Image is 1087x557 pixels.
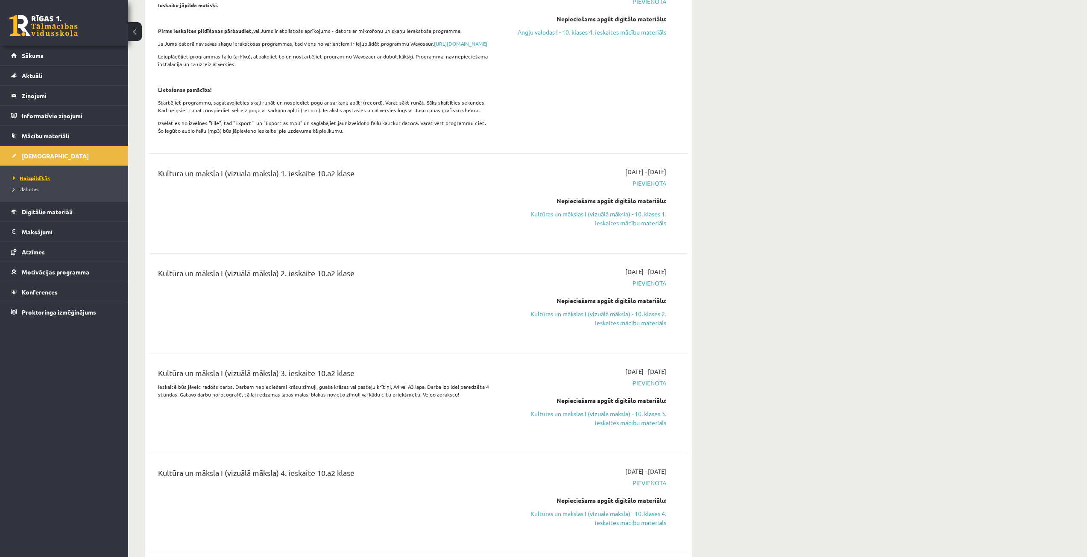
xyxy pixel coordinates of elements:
[22,72,42,79] span: Aktuāli
[158,99,492,114] p: Startējiet programmu, sagatavojieties skaļi runāt un nospiediet pogu ar sarkanu aplīti (record). ...
[22,52,44,59] span: Sākums
[158,467,492,483] div: Kultūra un māksla I (vizuālā māksla) 4. ieskaite 10.a2 klase
[22,268,89,276] span: Motivācijas programma
[505,379,666,388] span: Pievienota
[11,126,117,146] a: Mācību materiāli
[505,396,666,405] div: Nepieciešams apgūt digitālo materiālu:
[625,267,666,276] span: [DATE] - [DATE]
[11,146,117,166] a: [DEMOGRAPHIC_DATA]
[505,309,666,327] a: Kultūras un mākslas I (vizuālā māksla) - 10. klases 2. ieskaites mācību materiāls
[505,509,666,527] a: Kultūras un mākslas I (vizuālā māksla) - 10. klases 4. ieskaites mācību materiāls
[434,40,487,47] a: [URL][DOMAIN_NAME]
[22,248,45,256] span: Atzīmes
[158,40,492,47] p: Ja Jums datorā nav savas skaņu ierakstošas programmas, tad viens no variantiem ir lejuplādēt prog...
[505,28,666,37] a: Angļu valodas I - 10. klases 4. ieskaites mācību materiāls
[505,409,666,427] a: Kultūras un mākslas I (vizuālā māksla) - 10. klases 3. ieskaites mācību materiāls
[11,242,117,262] a: Atzīmes
[505,296,666,305] div: Nepieciešams apgūt digitālo materiālu:
[9,15,78,36] a: Rīgas 1. Tālmācības vidusskola
[13,175,50,181] span: Neizpildītās
[22,208,73,216] span: Digitālie materiāli
[11,106,117,125] a: Informatīvie ziņojumi
[22,152,89,160] span: [DEMOGRAPHIC_DATA]
[158,383,492,398] p: Ieskaitē būs jāveic radošs darbs. Darbam nepieciešami krāsu zīmuļi, guaša krāsas vai pasteļu krīt...
[13,174,120,182] a: Neizpildītās
[11,46,117,65] a: Sākums
[22,132,69,140] span: Mācību materiāli
[158,167,492,183] div: Kultūra un māksla I (vizuālā māksla) 1. ieskaite 10.a2 klase
[158,27,253,34] strong: Pirms ieskaites pildīšanas pārbaudiet,
[158,119,492,134] p: Izvēlaties no izvēlnes "File", tad "Export" un "Export as mp3" un saglabājiet jaunizveidoto failu...
[13,185,120,193] a: Izlabotās
[158,267,492,283] div: Kultūra un māksla I (vizuālā māksla) 2. ieskaite 10.a2 klase
[625,367,666,376] span: [DATE] - [DATE]
[625,167,666,176] span: [DATE] - [DATE]
[22,222,117,242] legend: Maksājumi
[11,262,117,282] a: Motivācijas programma
[11,86,117,105] a: Ziņojumi
[505,15,666,23] div: Nepieciešams apgūt digitālo materiālu:
[505,496,666,505] div: Nepieciešams apgūt digitālo materiālu:
[22,86,117,105] legend: Ziņojumi
[11,66,117,85] a: Aktuāli
[11,202,117,222] a: Digitālie materiāli
[505,279,666,288] span: Pievienota
[22,106,117,125] legend: Informatīvie ziņojumi
[505,179,666,188] span: Pievienota
[13,186,38,192] span: Izlabotās
[158,52,492,68] p: Lejuplādējiet programmas failu (arhīvu), atpakojiet to un nostartējiet programmu Wavozaur ar dubu...
[11,302,117,322] a: Proktoringa izmēģinājums
[158,27,492,35] p: vai Jums ir atbilstošs aprīkojums - dators ar mikrofonu un skaņu ierakstoša programma.
[158,86,212,93] strong: Lietošanas pamācība!
[505,196,666,205] div: Nepieciešams apgūt digitālo materiālu:
[158,367,492,383] div: Kultūra un māksla I (vizuālā māksla) 3. ieskaite 10.a2 klase
[22,308,96,316] span: Proktoringa izmēģinājums
[11,222,117,242] a: Maksājumi
[158,2,219,9] strong: Ieskaite jāpilda mutiski.
[11,282,117,302] a: Konferences
[625,467,666,476] span: [DATE] - [DATE]
[22,288,58,296] span: Konferences
[505,210,666,227] a: Kultūras un mākslas I (vizuālā māksla) - 10. klases 1. ieskaites mācību materiāls
[505,478,666,487] span: Pievienota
